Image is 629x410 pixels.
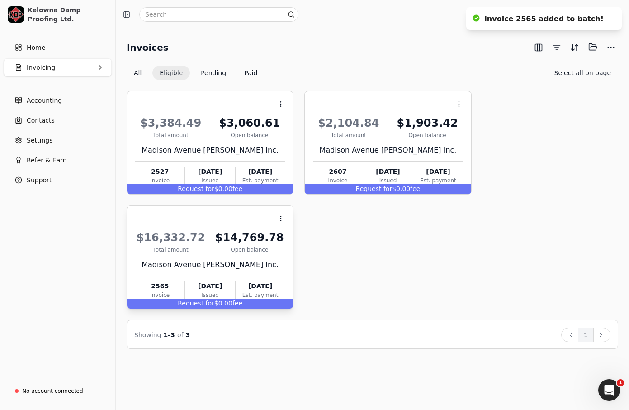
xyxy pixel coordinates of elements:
[578,328,594,342] button: 1
[413,167,463,176] div: [DATE]
[568,40,582,55] button: Sort
[356,185,393,192] span: Request for
[598,379,620,401] iframe: Intercom live chat
[313,176,362,185] div: Invoice
[27,43,45,52] span: Home
[27,116,55,125] span: Contacts
[27,176,52,185] span: Support
[22,387,83,395] div: No account connected
[214,229,285,246] div: $14,769.78
[135,176,184,185] div: Invoice
[313,167,362,176] div: 2607
[194,66,233,80] button: Pending
[236,291,285,299] div: Est. payment
[127,66,265,80] div: Invoice filter options
[237,66,265,80] button: Paid
[214,131,285,139] div: Open balance
[8,6,24,23] img: f4a783b0-c7ce-4d46-a338-3c1eb624d3c7.png
[4,58,112,76] button: Invoicing
[4,131,112,149] a: Settings
[4,91,112,110] a: Accounting
[586,40,600,54] button: Batch (0)
[135,131,206,139] div: Total amount
[135,145,285,156] div: Madison Avenue [PERSON_NAME] Inc.
[232,185,242,192] span: fee
[127,299,293,309] div: $0.00
[392,131,463,139] div: Open balance
[236,281,285,291] div: [DATE]
[135,115,206,131] div: $3,384.49
[214,246,285,254] div: Open balance
[363,176,413,185] div: Issued
[232,300,242,307] span: fee
[134,331,161,338] span: Showing
[178,185,214,192] span: Request for
[392,115,463,131] div: $1,903.42
[236,176,285,185] div: Est. payment
[27,156,67,165] span: Refer & Earn
[4,111,112,129] a: Contacts
[604,40,618,55] button: More
[27,96,62,105] span: Accounting
[186,331,190,338] span: 3
[4,383,112,399] a: No account connected
[164,331,175,338] span: 1 - 3
[413,176,463,185] div: Est. payment
[214,115,285,131] div: $3,060.61
[313,115,384,131] div: $2,104.84
[484,14,604,24] div: Invoice 2565 added to batch!
[178,300,214,307] span: Request for
[313,145,463,156] div: Madison Avenue [PERSON_NAME] Inc.
[547,66,618,80] button: Select all on page
[185,167,235,176] div: [DATE]
[135,229,206,246] div: $16,332.72
[617,379,624,386] span: 1
[127,184,293,194] div: $0.00
[363,167,413,176] div: [DATE]
[27,136,52,145] span: Settings
[185,291,235,299] div: Issued
[410,185,420,192] span: fee
[127,66,149,80] button: All
[135,167,184,176] div: 2527
[135,291,184,299] div: Invoice
[236,167,285,176] div: [DATE]
[135,259,285,270] div: Madison Avenue [PERSON_NAME] Inc.
[4,171,112,189] button: Support
[139,7,298,22] input: Search
[152,66,190,80] button: Eligible
[305,184,471,194] div: $0.00
[177,331,184,338] span: of
[28,5,108,24] div: Kelowna Damp Proofing Ltd.
[135,281,184,291] div: 2565
[4,38,112,57] a: Home
[27,63,55,72] span: Invoicing
[185,281,235,291] div: [DATE]
[185,176,235,185] div: Issued
[313,131,384,139] div: Total amount
[127,40,169,55] h2: Invoices
[135,246,206,254] div: Total amount
[4,151,112,169] button: Refer & Earn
